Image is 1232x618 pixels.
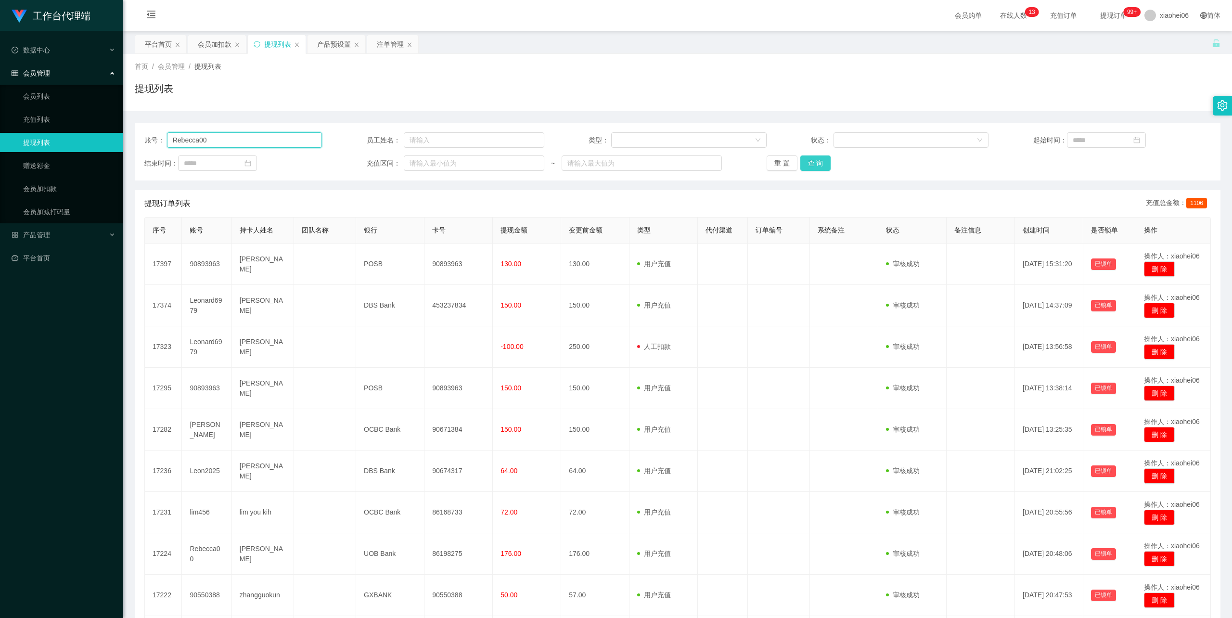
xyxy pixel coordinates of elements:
[144,198,191,209] span: 提现订单列表
[264,35,291,53] div: 提现列表
[1091,590,1116,601] button: 已锁单
[886,384,920,392] span: 审核成功
[182,492,231,533] td: lim456
[294,42,300,48] i: 图标: close
[1144,386,1175,401] button: 删 除
[404,155,544,171] input: 请输入最小值为
[500,301,521,309] span: 150.00
[1015,244,1083,285] td: [DATE] 15:31:20
[1144,261,1175,277] button: 删 除
[232,533,294,575] td: [PERSON_NAME]
[1015,368,1083,409] td: [DATE] 13:38:14
[561,575,629,616] td: 57.00
[886,508,920,516] span: 审核成功
[12,10,27,23] img: logo.9652507e.png
[755,137,761,144] i: 图标: down
[1032,7,1035,17] p: 3
[356,285,424,326] td: DBS Bank
[1015,409,1083,451] td: [DATE] 13:25:35
[637,260,671,268] span: 用户充值
[144,158,178,168] span: 结束时间：
[232,451,294,492] td: [PERSON_NAME]
[158,63,185,70] span: 会员管理
[254,41,260,48] i: 图标: sync
[1015,533,1083,575] td: [DATE] 20:48:06
[356,409,424,451] td: OCBC Bank
[1015,575,1083,616] td: [DATE] 20:47:53
[12,47,18,53] i: 图标: check-circle-o
[424,533,493,575] td: 86198275
[800,155,831,171] button: 查 询
[23,133,115,152] a: 提现列表
[500,425,521,433] span: 150.00
[886,301,920,309] span: 审核成功
[886,343,920,350] span: 审核成功
[637,467,671,475] span: 用户充值
[500,591,517,599] span: 50.00
[1144,459,1200,467] span: 操作人：xiaohei06
[145,285,182,326] td: 17374
[145,35,172,53] div: 平台首页
[1144,294,1200,301] span: 操作人：xiaohei06
[1091,507,1116,518] button: 已锁单
[1091,548,1116,560] button: 已锁单
[500,467,517,475] span: 64.00
[232,575,294,616] td: zhangguokun
[404,132,544,148] input: 请输入
[356,244,424,285] td: POSB
[135,0,167,31] i: 图标: menu-fold
[1028,7,1032,17] p: 1
[23,179,115,198] a: 会员加扣款
[886,260,920,268] span: 审核成功
[424,575,493,616] td: 90550388
[364,226,377,234] span: 银行
[637,550,671,557] span: 用户充值
[424,409,493,451] td: 90671384
[145,368,182,409] td: 17295
[12,231,50,239] span: 产品管理
[12,232,18,238] i: 图标: appstore-o
[1015,285,1083,326] td: [DATE] 14:37:09
[1144,583,1200,591] span: 操作人：xiaohei06
[145,451,182,492] td: 17236
[1146,198,1211,209] div: 充值总金额：
[190,226,203,234] span: 账号
[234,42,240,48] i: 图标: close
[377,35,404,53] div: 注单管理
[886,591,920,599] span: 审核成功
[135,63,148,70] span: 首页
[1091,465,1116,477] button: 已锁单
[182,451,231,492] td: Leon2025
[1144,468,1175,484] button: 删 除
[561,533,629,575] td: 176.00
[302,226,329,234] span: 团队名称
[977,137,983,144] i: 图标: down
[317,35,351,53] div: 产品预设置
[182,326,231,368] td: Leonard6979
[500,260,521,268] span: 130.00
[561,326,629,368] td: 250.00
[1123,7,1141,17] sup: 978
[1144,344,1175,360] button: 删 除
[995,12,1032,19] span: 在线人数
[182,368,231,409] td: 90893963
[561,451,629,492] td: 64.00
[1200,12,1207,19] i: 图标: global
[232,409,294,451] td: [PERSON_NAME]
[232,368,294,409] td: [PERSON_NAME]
[1144,226,1157,234] span: 操作
[424,451,493,492] td: 90674317
[500,550,521,557] span: 176.00
[1144,592,1175,608] button: 删 除
[569,226,603,234] span: 变更前金额
[12,46,50,54] span: 数据中心
[1091,258,1116,270] button: 已锁单
[1144,335,1200,343] span: 操作人：xiaohei06
[589,135,611,145] span: 类型：
[954,226,981,234] span: 备注信息
[152,63,154,70] span: /
[1091,226,1118,234] span: 是否锁单
[145,409,182,451] td: 17282
[1045,12,1082,19] span: 充值订单
[424,244,493,285] td: 90893963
